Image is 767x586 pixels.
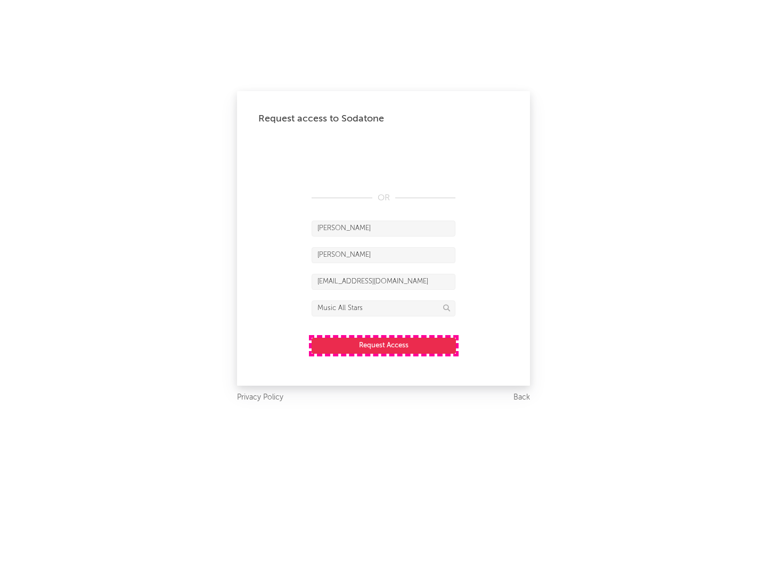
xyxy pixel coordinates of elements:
div: OR [312,192,455,205]
div: Request access to Sodatone [258,112,509,125]
input: Email [312,274,455,290]
button: Request Access [312,338,456,354]
input: Last Name [312,247,455,263]
a: Privacy Policy [237,391,283,404]
input: Division [312,300,455,316]
a: Back [513,391,530,404]
input: First Name [312,221,455,237]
